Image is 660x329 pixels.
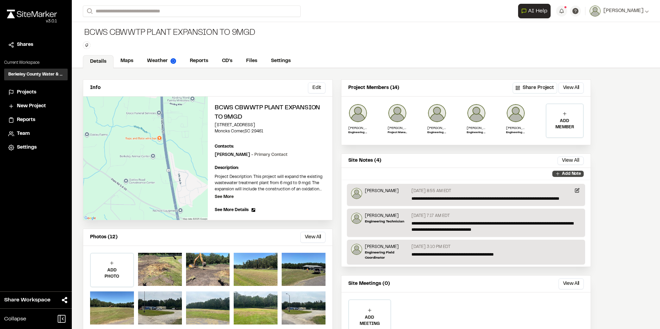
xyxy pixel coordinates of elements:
p: Engineering Technician [427,131,447,135]
img: Dylan Edenfield [388,103,407,123]
p: Contacts: [215,143,234,150]
a: Files [239,54,264,68]
p: Info [90,84,100,92]
p: ADD MEMBER [546,118,583,130]
p: Engineering Technician [365,219,404,224]
div: Oh geez...please don't... [7,18,57,24]
img: James A. Fisk [506,103,525,123]
p: See More [215,194,234,200]
p: ADD MEETING [349,315,390,327]
span: [PERSON_NAME] [603,7,643,15]
button: Open AI Assistant [518,4,551,18]
p: [PERSON_NAME] [467,126,486,131]
a: CD's [215,54,239,68]
span: Share Workspace [4,296,50,304]
p: [PERSON_NAME] [348,126,368,131]
div: Open AI Assistant [518,4,553,18]
span: Team [17,130,30,138]
p: Project Description: This project will expand the existing wastewater treatment plant from 6 mgd ... [215,174,326,192]
p: Site Meetings (0) [348,280,390,288]
h2: BCWS CBWWTP Plant Expansion to 9MGD [215,103,326,122]
button: Search [83,6,95,17]
span: See More Details [215,207,249,213]
span: Shares [17,41,33,49]
button: View All [559,82,584,93]
button: View All [559,278,584,289]
a: Team [8,130,64,138]
p: Site Notes (4) [348,157,381,164]
p: [PERSON_NAME] [365,244,409,250]
span: New Project [17,102,46,110]
p: Engineering Superintendent [506,131,525,135]
p: [DATE] 7:17 AM EDT [411,213,450,219]
p: ADD PHOTO [91,267,133,280]
button: View All [557,157,584,165]
img: User [590,6,601,17]
img: Micah Trembath [427,103,447,123]
img: precipai.png [171,58,176,64]
a: Projects [8,89,64,96]
p: Engineering Field Coordinator [348,131,368,135]
span: Collapse [4,315,26,323]
p: [DATE] 3:10 PM EDT [411,244,450,250]
img: Robert Gaskins [348,103,368,123]
button: Share Project [513,82,557,93]
button: Edit Tags [83,41,90,49]
p: Description: [215,165,326,171]
p: [DATE] 8:55 AM EDT [411,188,451,194]
img: Micah Trembath [351,213,362,224]
p: [PERSON_NAME] [388,126,407,131]
span: Projects [17,89,36,96]
div: BCWS CBWWTP Plant Expansion to 9MGD [83,28,255,39]
img: Robert Gaskins [351,244,362,255]
a: Reports [8,116,64,124]
h3: Berkeley County Water & Sewer [8,71,64,78]
p: [PERSON_NAME] [365,213,404,219]
p: Engineering Manager [467,131,486,135]
a: New Project [8,102,64,110]
p: Project Members (14) [348,84,399,92]
button: View All [300,232,326,243]
p: Engineering Field Coordinator [365,250,409,260]
img: Josh Cooper [467,103,486,123]
p: [STREET_ADDRESS] [215,122,326,128]
p: [PERSON_NAME] [365,188,399,194]
p: [PERSON_NAME] [506,126,525,131]
span: Reports [17,116,35,124]
a: Details [83,55,114,68]
button: [PERSON_NAME] [590,6,649,17]
button: Edit [308,82,326,93]
p: Project Manager [388,131,407,135]
img: rebrand.png [7,10,57,18]
a: Settings [264,54,298,68]
img: Andrew Nethery [351,188,362,199]
p: Current Workspace [4,60,68,66]
span: Settings [17,144,37,151]
span: - Primary Contact [251,153,288,157]
a: Shares [8,41,64,49]
p: Add Note [562,171,581,177]
p: [PERSON_NAME] [427,126,447,131]
a: Settings [8,144,64,151]
p: Photos (12) [90,233,118,241]
a: Maps [114,54,140,68]
p: Moncks Corner , SC 29461 [215,128,326,134]
span: AI Help [528,7,547,15]
a: Weather [140,54,183,68]
p: [PERSON_NAME] [215,152,288,158]
a: Reports [183,54,215,68]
